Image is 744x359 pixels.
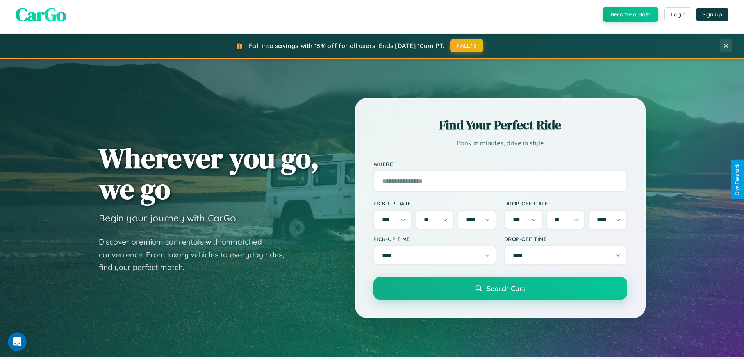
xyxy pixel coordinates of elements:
p: Book in minutes, drive in style [373,138,627,149]
label: Drop-off Date [504,200,627,207]
button: FALL15 [450,39,483,52]
span: Search Cars [487,284,525,293]
h1: Wherever you go, we go [99,143,319,204]
span: Fall into savings with 15% off for all users! Ends [DATE] 10am PT. [249,42,444,50]
h3: Begin your journey with CarGo [99,212,236,224]
iframe: Intercom live chat [8,332,27,351]
label: Pick-up Date [373,200,496,207]
label: Where [373,161,627,167]
p: Discover premium car rentals with unmatched convenience. From luxury vehicles to everyday rides, ... [99,236,294,274]
label: Drop-off Time [504,236,627,242]
div: Give Feedback [735,164,740,195]
button: Search Cars [373,277,627,300]
label: Pick-up Time [373,236,496,242]
span: CarGo [16,2,66,27]
button: Login [664,7,692,21]
h2: Find Your Perfect Ride [373,116,627,134]
button: Become a Host [603,7,658,22]
button: Sign Up [696,8,728,21]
